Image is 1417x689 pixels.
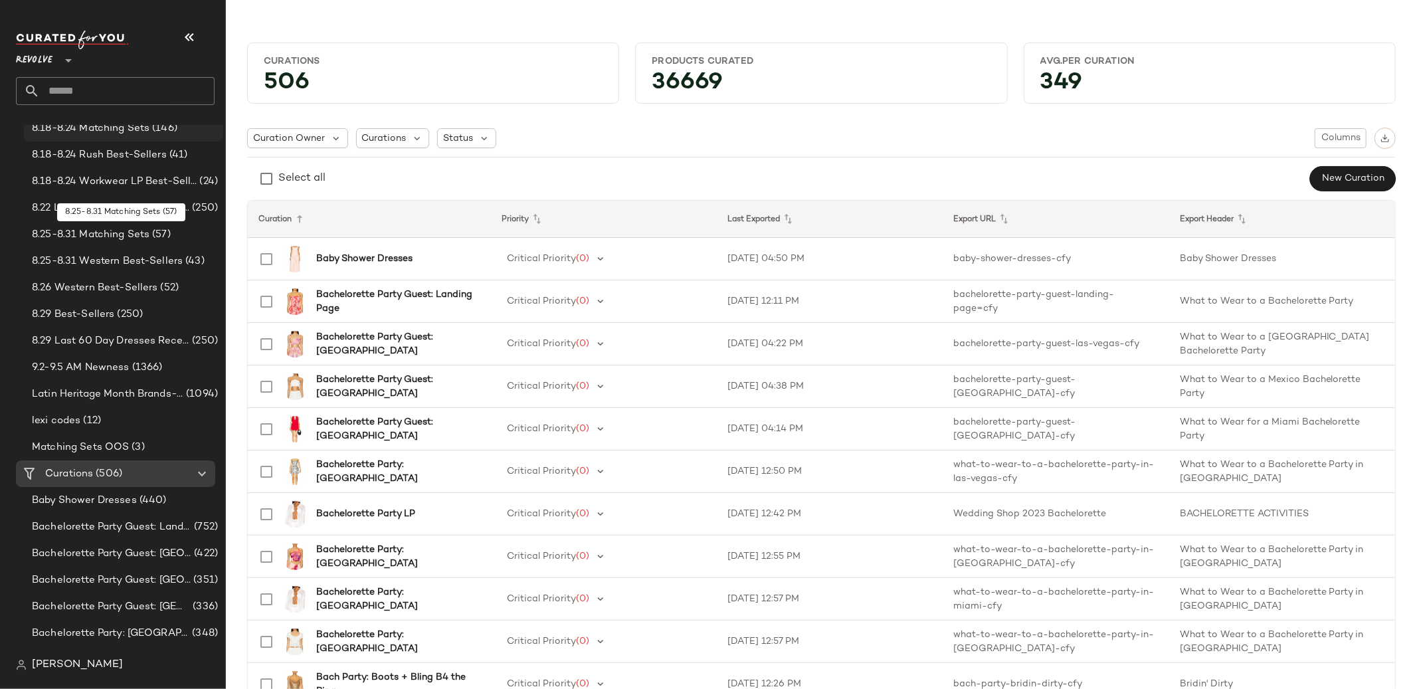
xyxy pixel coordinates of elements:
span: (146) [149,121,177,136]
span: Curations [362,132,407,146]
div: Avg.per Curation [1040,55,1379,68]
img: SDYS-WS194_V1.jpg [282,543,308,570]
img: TULA-WS1071_V1.jpg [282,629,308,655]
td: Wedding Shop 2023 Bachelorette [943,493,1169,536]
span: Critical Priority [507,594,576,604]
b: Bachelorette Party: [GEOGRAPHIC_DATA] [316,458,475,486]
span: Critical Priority [507,339,576,349]
span: 8.18-8.24 Matching Sets [32,121,149,136]
span: 8.18-8.24 Rush Best-Sellers [32,148,167,163]
span: Baby Shower Dresses [32,493,137,508]
span: (24) [197,174,218,189]
span: Columns [1321,133,1361,144]
span: 8.25-8.31 Western Best-Sellers [32,254,183,269]
td: [DATE] 04:14 PM [717,408,943,450]
span: Bachelorette Party Guest: [GEOGRAPHIC_DATA] [32,546,191,561]
th: Last Exported [717,201,943,238]
span: (0) [576,339,589,349]
td: What to Wear to a Bachelorette Party [1169,280,1395,323]
span: (1366) [130,360,163,375]
td: bachelorette-party-guest-landing-page=cfy [943,280,1169,323]
div: 36669 [641,73,1001,98]
span: (250) [189,334,218,349]
span: Matching Sets OOS [32,440,129,455]
img: LOVF-WD4477_V1.jpg [282,246,308,272]
td: [DATE] 04:22 PM [717,323,943,365]
button: New Curation [1310,166,1396,191]
td: baby-shower-dresses-cfy [943,238,1169,280]
span: (0) [576,296,589,306]
td: [DATE] 04:38 PM [717,365,943,408]
span: lexi codes [32,413,80,429]
img: WAIR-WS31_V1.jpg [282,373,308,400]
span: Critical Priority [507,466,576,476]
span: Revolve [16,45,52,69]
span: (752) [191,520,218,535]
img: ROWR-WD14_V1.jpg [282,416,308,443]
span: (43) [183,254,205,269]
span: Critical Priority [507,679,576,689]
b: Bachelorette Party Guest: [GEOGRAPHIC_DATA] [316,330,475,358]
span: Curations [45,466,93,482]
span: Critical Priority [507,254,576,264]
span: (440) [137,493,167,508]
span: (0) [576,466,589,476]
span: (250) [114,307,143,322]
td: [DATE] 12:11 PM [717,280,943,323]
span: (250) [189,201,218,216]
span: (0) [576,509,589,519]
b: Bachelorette Party LP [316,507,415,521]
span: (3) [129,440,144,455]
span: 8.29 Last 60 Day Dresses Receipts [32,334,189,349]
span: (41) [167,148,188,163]
td: What to Wear to a [GEOGRAPHIC_DATA] Bachelorette Party [1169,323,1395,365]
span: (348) [189,626,218,641]
span: (1094) [183,387,218,402]
div: Select all [278,171,326,187]
span: Status [443,132,473,146]
td: BACHELORETTE ACTIVITIES [1169,493,1395,536]
div: 349 [1030,73,1390,98]
th: Curation [248,201,491,238]
span: Latin Heritage Month Brands- DO NOT DELETE [32,387,183,402]
td: [DATE] 12:57 PM [717,578,943,621]
td: what-to-wear-to-a-bachelorette-party-in-[GEOGRAPHIC_DATA]-cfy [943,621,1169,663]
td: What to Wear to a Bachelorette Party in [GEOGRAPHIC_DATA] [1169,536,1395,578]
td: what-to-wear-to-a-bachelorette-party-in-[GEOGRAPHIC_DATA]-cfy [943,536,1169,578]
span: Curation Owner [253,132,325,146]
span: 8.22 Last 60 Day Receipt Dresses [32,201,189,216]
td: what-to-wear-to-a-bachelorette-party-in-las-vegas-cfy [943,450,1169,493]
span: (0) [576,254,589,264]
span: (57) [149,227,171,243]
span: Critical Priority [507,551,576,561]
span: New Curation [1321,173,1384,184]
span: Bachelorette Party Guest: [GEOGRAPHIC_DATA] [32,573,191,588]
img: PGEO-WD37_V1.jpg [282,458,308,485]
td: what-to-wear-to-a-bachelorette-party-in-miami-cfy [943,578,1169,621]
img: PEXR-WS25_V1.jpg [282,331,308,357]
th: Export Header [1169,201,1395,238]
td: [DATE] 04:50 PM [717,238,943,280]
img: MAOU-WS355_V1.jpg [282,288,308,315]
span: Critical Priority [507,637,576,646]
span: (0) [576,679,589,689]
span: (0) [576,551,589,561]
span: Bachelorette Party: [GEOGRAPHIC_DATA] [32,626,189,641]
td: bachelorette-party-guest-las-vegas-cfy [943,323,1169,365]
td: [DATE] 12:42 PM [717,493,943,536]
img: cfy_white_logo.C9jOOHJF.svg [16,31,129,49]
th: Priority [491,201,717,238]
span: 8.18-8.24 Workwear LP Best-Sellers [32,174,197,189]
button: Columns [1315,128,1367,148]
b: Bachelorette Party Guest: [GEOGRAPHIC_DATA] [316,373,475,401]
td: What to Wear to a Bachelorette Party in [GEOGRAPHIC_DATA] [1169,621,1395,663]
div: 506 [253,73,613,98]
span: Critical Priority [507,381,576,391]
span: (336) [190,599,218,615]
div: Curations [264,55,603,68]
span: Bachelorette Party Guest: Landing Page [32,520,191,535]
td: What to Wear for a Miami Bachelorette Party [1169,408,1395,450]
td: What to Wear to a Bachelorette Party in [GEOGRAPHIC_DATA] [1169,578,1395,621]
b: Bachelorette Party: [GEOGRAPHIC_DATA] [316,585,475,613]
td: What to Wear to a Bachelorette Party in [GEOGRAPHIC_DATA] [1169,450,1395,493]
